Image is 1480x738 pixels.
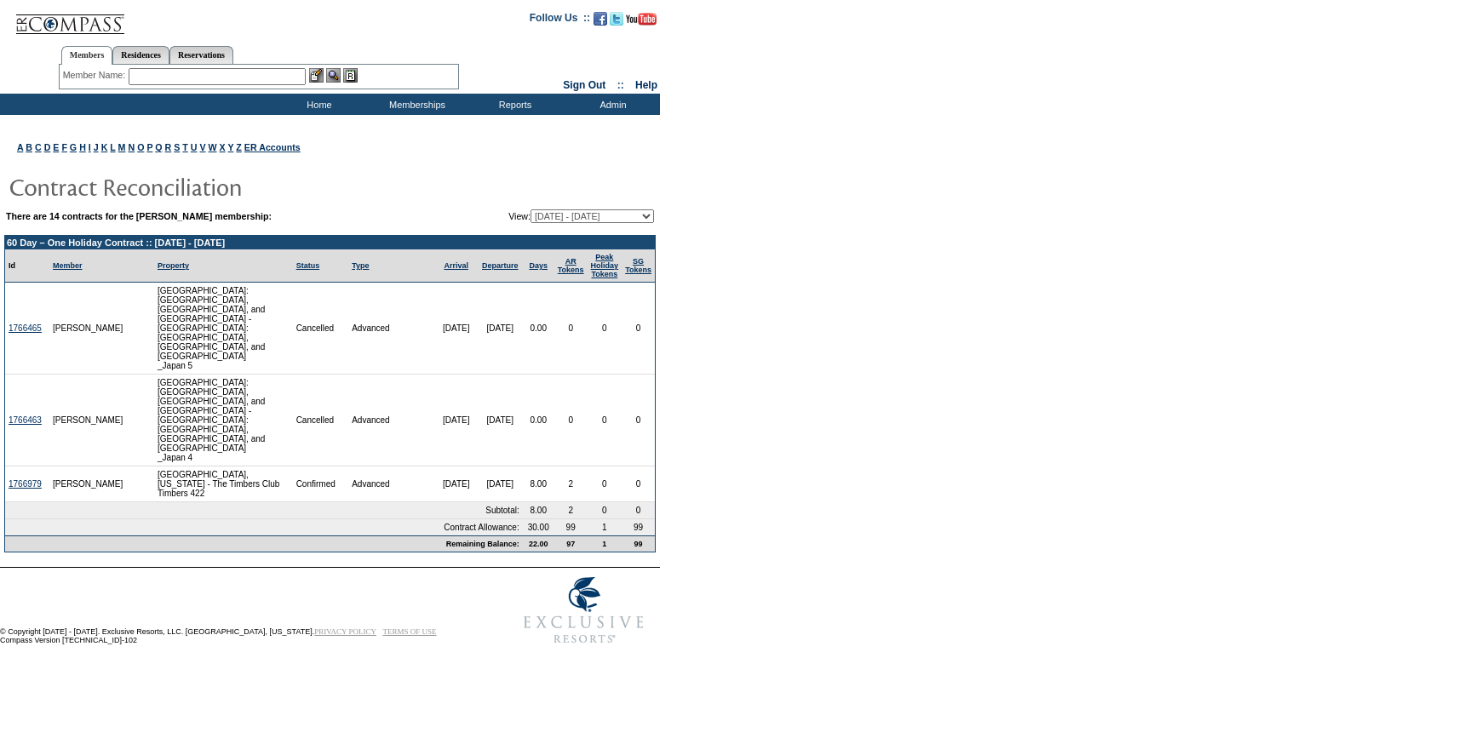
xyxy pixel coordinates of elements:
a: Property [158,261,189,270]
td: Advanced [348,375,434,466]
td: Reports [464,94,562,115]
a: ER Accounts [244,142,301,152]
td: 0 [622,283,655,375]
a: Type [352,261,369,270]
td: 30.00 [523,519,554,535]
a: Help [635,79,657,91]
a: Subscribe to our YouTube Channel [626,17,657,27]
td: [DATE] [478,283,523,375]
b: There are 14 contracts for the [PERSON_NAME] membership: [6,211,272,221]
td: [DATE] [434,375,477,466]
td: [DATE] [478,375,523,466]
td: 0 [554,283,588,375]
a: O [137,142,144,152]
td: [DATE] [434,283,477,375]
td: 0.00 [523,283,554,375]
a: A [17,142,23,152]
td: 0.00 [523,375,554,466]
a: SGTokens [625,257,651,274]
td: [DATE] [434,466,477,502]
a: U [191,142,198,152]
td: Advanced [348,283,434,375]
a: Days [529,261,548,270]
a: M [118,142,126,152]
a: Y [227,142,233,152]
a: H [79,142,86,152]
td: 0 [588,466,622,502]
td: Id [5,249,49,283]
a: L [110,142,115,152]
div: Member Name: [63,68,129,83]
span: :: [617,79,624,91]
a: Follow us on Twitter [610,17,623,27]
a: N [128,142,135,152]
td: 22.00 [523,535,554,552]
td: [PERSON_NAME] [49,283,127,375]
a: 1766979 [9,479,42,489]
a: Arrival [444,261,468,270]
img: pgTtlContractReconciliation.gif [9,169,349,203]
td: [GEOGRAPHIC_DATA]: [GEOGRAPHIC_DATA], [GEOGRAPHIC_DATA], and [GEOGRAPHIC_DATA] - [GEOGRAPHIC_DATA... [154,283,293,375]
a: V [199,142,205,152]
a: Peak HolidayTokens [591,253,619,278]
td: Memberships [366,94,464,115]
td: 99 [554,519,588,535]
td: Advanced [348,466,434,502]
td: Cancelled [293,283,349,375]
a: Z [236,142,242,152]
td: 60 Day – One Holiday Contract :: [DATE] - [DATE] [5,236,655,249]
td: [GEOGRAPHIC_DATA], [US_STATE] - The Timbers Club Timbers 422 [154,466,293,502]
td: [PERSON_NAME] [49,466,127,502]
a: J [94,142,99,152]
img: Subscribe to our YouTube Channel [626,13,657,26]
td: 0 [554,375,588,466]
td: 0 [622,502,655,519]
a: K [101,142,108,152]
a: TERMS OF USE [383,627,437,636]
td: Subtotal: [5,502,523,519]
td: 8.00 [523,466,554,502]
td: View: [425,209,654,223]
a: Residences [112,46,169,64]
td: 99 [622,519,655,535]
a: Members [61,46,113,65]
td: [PERSON_NAME] [49,375,127,466]
td: Contract Allowance: [5,519,523,535]
td: 0 [588,283,622,375]
img: Follow us on Twitter [610,12,623,26]
a: W [209,142,217,152]
td: Admin [562,94,660,115]
td: 1 [588,519,622,535]
img: View [326,68,341,83]
td: 0 [588,375,622,466]
img: Exclusive Resorts [508,568,660,653]
img: Reservations [343,68,358,83]
td: [GEOGRAPHIC_DATA]: [GEOGRAPHIC_DATA], [GEOGRAPHIC_DATA], and [GEOGRAPHIC_DATA] - [GEOGRAPHIC_DATA... [154,375,293,466]
a: T [182,142,188,152]
a: G [70,142,77,152]
td: 2 [554,466,588,502]
td: Follow Us :: [530,10,590,31]
td: Remaining Balance: [5,535,523,552]
img: b_edit.gif [309,68,324,83]
a: X [220,142,226,152]
td: 2 [554,502,588,519]
td: Home [268,94,366,115]
td: 99 [622,535,655,552]
a: Member [53,261,83,270]
a: P [146,142,152,152]
td: 1 [588,535,622,552]
td: Cancelled [293,375,349,466]
a: I [89,142,91,152]
a: Reservations [169,46,233,64]
a: 1766465 [9,323,42,333]
a: B [26,142,32,152]
a: Become our fan on Facebook [594,17,607,27]
a: 1766463 [9,415,42,425]
a: Sign Out [563,79,605,91]
td: Confirmed [293,466,349,502]
a: Status [296,261,320,270]
td: 0 [622,466,655,502]
a: Departure [482,261,519,270]
a: ARTokens [558,257,584,274]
